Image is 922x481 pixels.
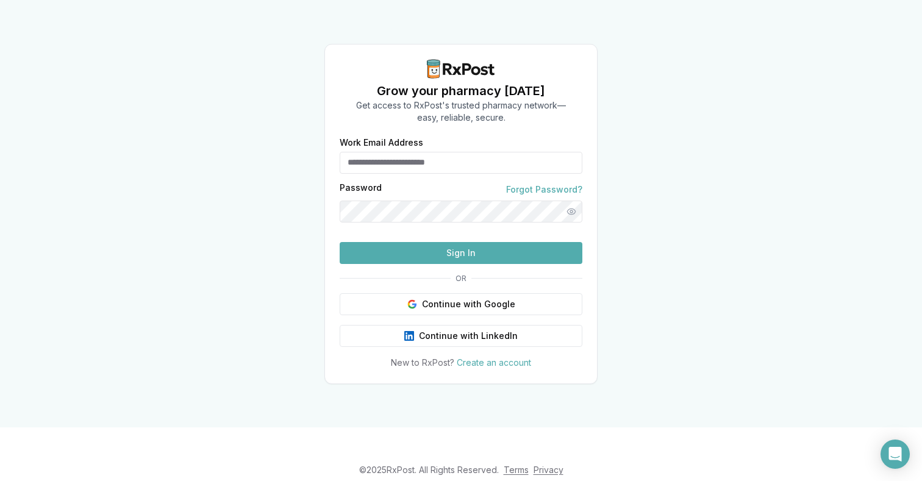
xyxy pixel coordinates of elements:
img: Google [407,299,417,309]
button: Show password [560,201,582,223]
a: Forgot Password? [506,183,582,196]
button: Sign In [340,242,582,264]
a: Terms [504,465,529,475]
button: Continue with LinkedIn [340,325,582,347]
h1: Grow your pharmacy [DATE] [356,82,566,99]
span: New to RxPost? [391,357,454,368]
button: Continue with Google [340,293,582,315]
a: Privacy [534,465,563,475]
label: Password [340,183,382,196]
img: LinkedIn [404,331,414,341]
div: Open Intercom Messenger [881,440,910,469]
label: Work Email Address [340,138,582,147]
p: Get access to RxPost's trusted pharmacy network— easy, reliable, secure. [356,99,566,124]
a: Create an account [457,357,531,368]
span: OR [451,274,471,283]
img: RxPost Logo [422,59,500,79]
